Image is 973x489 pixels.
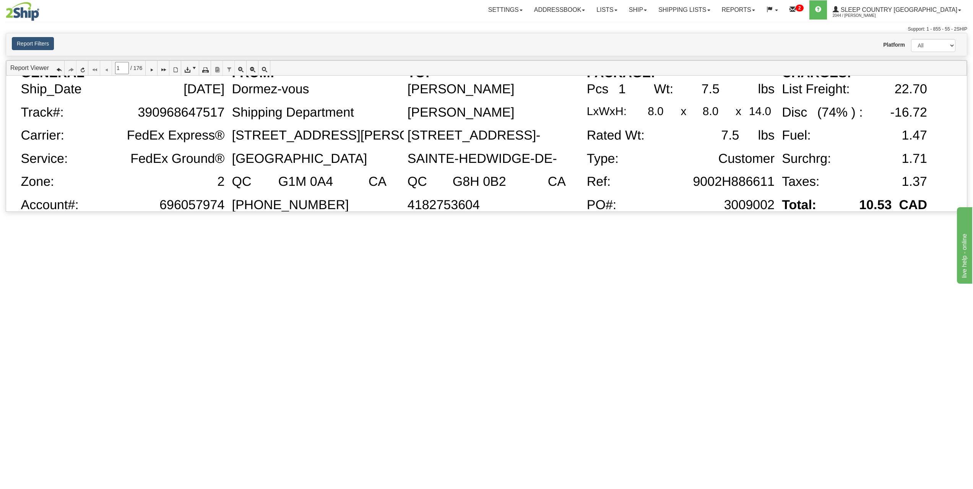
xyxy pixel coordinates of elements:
[199,61,211,75] a: Print
[716,0,761,19] a: Reports
[184,82,224,97] div: [DATE]
[408,152,557,166] div: SAINTE-HEDWIDGE-DE-
[758,128,775,143] div: lbs
[235,61,247,75] a: Zoom In
[587,66,655,81] div: PACKAGE:
[369,175,387,189] div: CA
[623,0,653,19] a: Ship
[482,0,528,19] a: Settings
[587,128,645,143] div: Rated Wt:
[21,128,64,143] div: Carrier:
[681,106,686,118] div: x
[6,5,71,14] div: live help - online
[955,205,972,283] iframe: chat widget
[839,6,957,13] span: Sleep Country [GEOGRAPHIC_DATA]
[146,61,158,75] a: Next Page
[232,152,367,166] div: [GEOGRAPHIC_DATA]
[408,82,515,97] div: [PERSON_NAME]
[796,5,804,11] sup: 2
[703,106,718,118] div: 8.0
[408,106,515,120] div: [PERSON_NAME]
[749,106,771,118] div: 14.0
[217,175,224,189] div: 2
[782,128,811,143] div: Fuel:
[721,128,739,143] div: 7.5
[591,0,623,19] a: Lists
[247,61,258,75] a: Zoom Out
[127,128,225,143] div: FedEx Express®
[408,198,480,213] div: 4182753604
[782,82,850,97] div: List Freight:
[895,82,927,97] div: 22.70
[654,82,673,97] div: Wt:
[782,66,851,81] div: CHARGES:
[817,106,863,120] div: (74% ) :
[159,198,224,213] div: 696057974
[21,175,54,189] div: Zone:
[169,61,181,75] a: Toggle Print Preview
[782,175,819,189] div: Taxes:
[902,175,927,189] div: 1.37
[782,152,831,166] div: Surchrg:
[158,61,169,75] a: Last Page
[587,106,627,118] div: LxWxH:
[21,82,82,97] div: Ship_Date
[724,198,775,213] div: 3009002
[587,82,609,97] div: Pcs
[21,66,84,81] div: GENERAL
[278,175,333,189] div: G1M 0A4
[827,0,967,19] a: Sleep Country [GEOGRAPHIC_DATA] 2044 / [PERSON_NAME]
[232,128,467,143] div: [STREET_ADDRESS][PERSON_NAME]
[6,26,967,32] div: Support: 1 - 855 - 55 - 2SHIP
[833,12,890,19] span: 2044 / [PERSON_NAME]
[653,0,716,19] a: Shipping lists
[587,152,619,166] div: Type:
[528,0,591,19] a: Addressbook
[736,106,741,118] div: x
[181,61,199,75] a: Export
[548,175,566,189] div: CA
[130,64,132,72] span: /
[648,106,663,118] div: 8.0
[232,66,274,81] div: FROM:
[53,61,65,75] a: Navigate Backward
[6,2,39,21] img: logo2044.jpg
[232,82,309,97] div: Dormez-vous
[21,152,68,166] div: Service:
[902,152,927,166] div: 1.71
[258,61,270,75] a: Toggle FullPage/PageWidth
[782,106,807,120] div: Disc
[453,175,506,189] div: G8H 0B2
[408,128,541,143] div: [STREET_ADDRESS]-
[130,152,224,166] div: FedEx Ground®
[587,175,611,189] div: Ref:
[782,198,816,213] div: Total:
[21,198,79,213] div: Account#:
[10,65,49,71] a: Report Viewer
[138,106,224,120] div: 390968647517
[718,152,775,166] div: Customer
[408,175,427,189] div: QC
[702,82,720,97] div: 7.5
[890,106,927,120] div: -16.72
[408,66,430,81] div: TO:
[232,175,251,189] div: QC
[859,198,892,213] div: 10.53
[133,64,142,72] span: 176
[902,128,927,143] div: 1.47
[883,41,900,49] label: Platform
[232,106,354,120] div: Shipping Department
[21,106,64,120] div: Track#:
[619,82,626,97] div: 1
[693,175,775,189] div: 9002H886611
[232,198,349,213] div: [PHONE_NUMBER]
[587,198,617,213] div: PO#:
[758,82,775,97] div: lbs
[12,37,54,50] button: Report Filters
[76,61,88,75] a: Refresh
[899,198,927,213] div: CAD
[784,0,809,19] a: 2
